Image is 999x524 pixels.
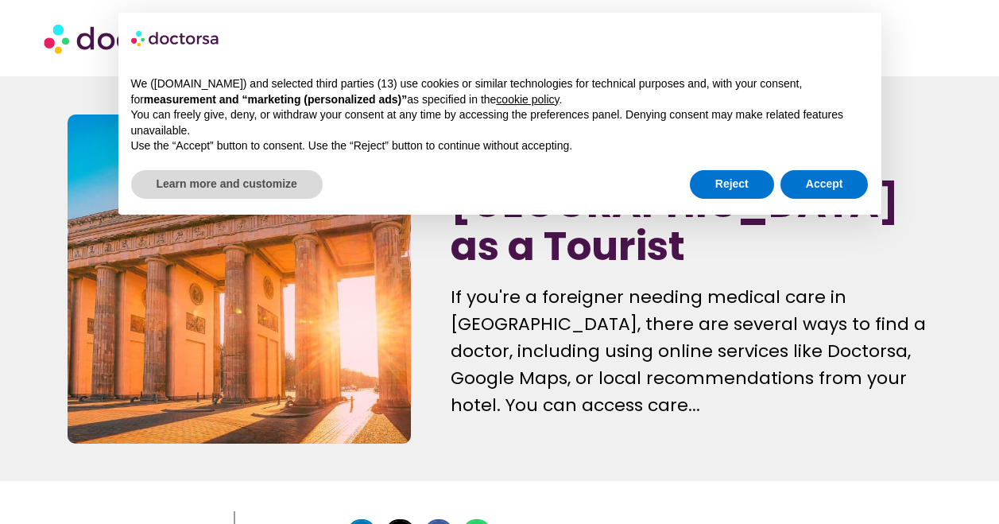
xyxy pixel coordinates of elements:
strong: measurement and “marketing (personalized ads)” [144,93,407,106]
button: Accept [780,170,869,199]
button: Learn more and customize [131,170,323,199]
h1: Seeing a Doctor in [GEOGRAPHIC_DATA] as a Tourist [451,139,931,268]
p: You can freely give, deny, or withdraw your consent at any time by accessing the preferences pane... [131,107,869,138]
a: cookie policy [496,93,559,106]
button: Reject [690,170,774,199]
div: If you're a foreigner needing medical care in [GEOGRAPHIC_DATA], there are several ways to find a... [451,284,931,419]
img: logo [131,25,220,51]
p: Use the “Accept” button to consent. Use the “Reject” button to continue without accepting. [131,138,869,154]
p: We ([DOMAIN_NAME]) and selected third parties (13) use cookies or similar technologies for techni... [131,76,869,107]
